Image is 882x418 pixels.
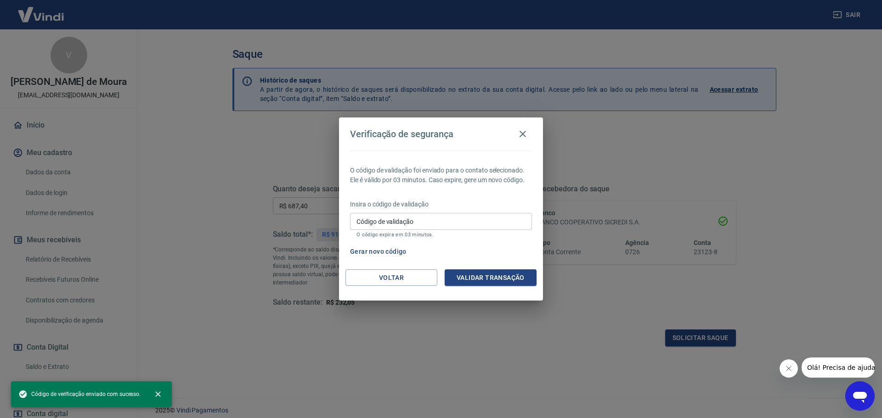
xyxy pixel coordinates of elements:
[6,6,77,14] span: Olá! Precisa de ajuda?
[345,269,437,286] button: Voltar
[18,390,141,399] span: Código de verificação enviado com sucesso.
[350,200,532,209] p: Insira o código de validação
[148,384,168,404] button: close
[445,269,537,286] button: Validar transação
[346,243,410,260] button: Gerar novo código
[350,166,532,185] p: O código de validação foi enviado para o contato selecionado. Ele é válido por 03 minutos. Caso e...
[802,357,875,378] iframe: Mensagem da empresa
[780,359,798,378] iframe: Fechar mensagem
[845,381,875,411] iframe: Botão para abrir a janela de mensagens
[356,232,526,238] p: O código expira em 03 minutos.
[350,128,453,139] h4: Verificação de segurança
